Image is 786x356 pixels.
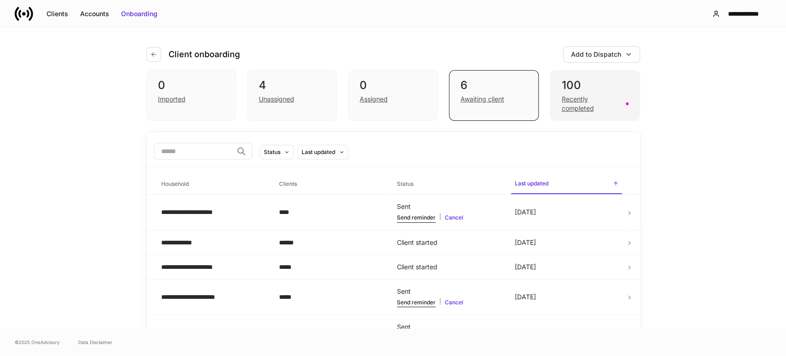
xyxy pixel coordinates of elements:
[507,230,625,255] td: [DATE]
[460,78,527,93] div: 6
[397,179,413,188] h6: Status
[360,78,426,93] div: 0
[80,9,109,18] div: Accounts
[507,314,625,350] td: [DATE]
[561,78,628,93] div: 100
[397,202,500,211] div: Sent
[259,95,294,104] div: Unassigned
[393,175,504,194] span: Status
[507,195,625,230] td: [DATE]
[279,179,297,188] h6: Clients
[302,148,335,156] div: Last updated
[563,46,640,63] button: Add to Dispatch
[449,70,539,121] div: 6Awaiting client
[158,78,225,93] div: 0
[445,213,463,222] button: Cancel
[115,6,163,21] button: Onboarding
[390,255,507,279] td: Client started
[397,298,500,307] div: |
[507,279,625,314] td: [DATE]
[259,78,326,93] div: 4
[146,70,236,121] div: 0Imported
[260,145,294,160] button: Status
[297,145,349,160] button: Last updated
[121,9,157,18] div: Onboarding
[561,95,620,113] div: Recently completed
[157,175,268,194] span: Household
[15,338,60,346] span: © 2025 OneAdvisory
[397,298,436,307] button: Send reminder
[397,213,500,222] div: |
[47,9,68,18] div: Clients
[390,230,507,255] td: Client started
[571,50,621,59] div: Add to Dispatch
[275,175,386,194] span: Clients
[397,322,500,332] div: Sent
[247,70,337,121] div: 4Unassigned
[360,95,388,104] div: Assigned
[74,6,115,21] button: Accounts
[397,287,500,296] div: Sent
[264,148,280,156] div: Status
[550,70,640,121] div: 100Recently completed
[169,49,240,60] h4: Client onboarding
[460,95,504,104] div: Awaiting client
[515,179,548,188] h6: Last updated
[511,174,622,194] span: Last updated
[158,95,186,104] div: Imported
[348,70,438,121] div: 0Assigned
[78,338,112,346] a: Data Disclaimer
[397,213,436,222] button: Send reminder
[445,298,463,307] button: Cancel
[161,179,189,188] h6: Household
[507,255,625,279] td: [DATE]
[41,6,74,21] button: Clients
